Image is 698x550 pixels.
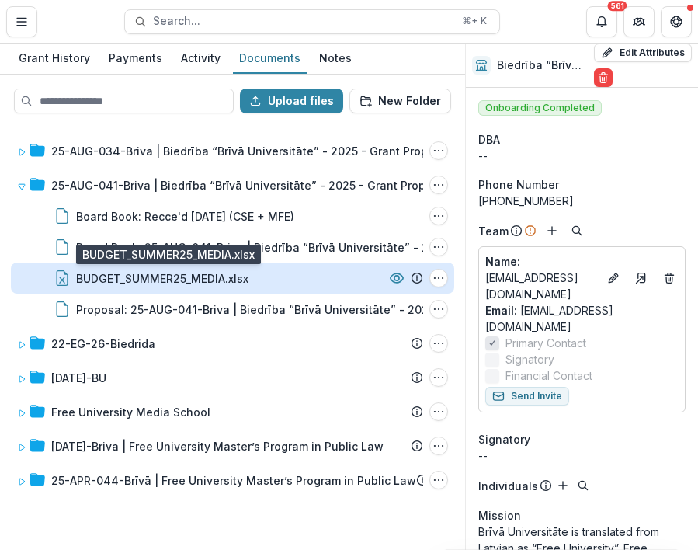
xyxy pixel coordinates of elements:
[11,294,454,325] div: Proposal: 25-AUG-041-Briva | Biedrība “Brīvā Universitāte” - 2025 - Grant Proposal Application ([...
[76,208,294,225] div: Board Book: Recce'd [DATE] (CSE + MFE)
[586,6,617,37] button: Notifications
[233,44,307,74] a: Documents
[429,176,448,194] button: 25-AUG-041-Briva | Biedrība “Brīvā Universitāte” - 2025 - Grant Proposal Application (August 2025...
[604,269,623,287] button: Edit
[594,68,613,87] button: Delete
[485,255,520,268] span: Name :
[429,269,448,287] button: BUDGET_SUMMER25_MEDIA.xlsx Options
[429,334,448,353] button: 22-EG-26-Biedrida Options
[51,143,561,159] div: 25-AUG-034-Briva | Biedrība “Brīvā Universitāte” - 2025 - Grant Proposal Application ([DATE])
[478,507,521,524] span: Mission
[11,135,454,166] div: 25-AUG-034-Briva | Biedrība “Brīvā Universitāte” - 2025 - Grant Proposal Application ([DATE])25-A...
[11,169,454,325] div: 25-AUG-041-Briva | Biedrība “Brīvā Universitāte” - 2025 - Grant Proposal Application ([DATE])25-A...
[11,430,454,461] div: [DATE]-Briva | Free University Master’s Program in Public Law23-AUG-14-Briva | Free University Ma...
[429,402,448,421] button: Free University Media School Options
[51,370,106,386] div: [DATE]-BU
[485,253,598,302] p: [EMAIL_ADDRESS][DOMAIN_NAME]
[51,438,384,454] div: [DATE]-Briva | Free University Master’s Program in Public Law
[485,304,517,317] span: Email:
[102,47,168,69] div: Payments
[240,89,343,113] button: Upload files
[233,47,307,69] div: Documents
[574,476,592,495] button: Search
[349,89,451,113] button: New Folder
[51,472,416,489] div: 25-APR-044-Brīvā | Free University Master’s Program in Public Law
[478,478,538,494] p: Individuals
[485,302,679,335] a: Email: [EMAIL_ADDRESS][DOMAIN_NAME]
[497,59,588,72] h2: Biedrība “Brīvā Universitāte”
[429,300,448,319] button: Proposal: 25-AUG-041-Briva | Biedrība “Brīvā Universitāte” - 2025 - Grant Proposal Application (A...
[153,15,453,28] span: Search...
[51,336,155,352] div: 22-EG-26-Biedrida
[12,47,96,69] div: Grant History
[313,44,358,74] a: Notes
[429,368,448,387] button: 22-AUG-11-BU Options
[313,47,358,69] div: Notes
[429,471,448,489] button: 25-APR-044-Brīvā | Free University Master’s Program in Public Law Options
[11,263,454,294] div: BUDGET_SUMMER25_MEDIA.xlsxBUDGET_SUMMER25_MEDIA.xlsx Options
[76,301,589,318] div: Proposal: 25-AUG-041-Briva | Biedrība “Brīvā Universitāte” - 2025 - Grant Proposal Application ([...
[102,44,168,74] a: Payments
[175,47,227,69] div: Activity
[594,44,692,62] button: Edit Attributes
[76,270,248,287] div: BUDGET_SUMMER25_MEDIA.xlsx
[661,6,692,37] button: Get Help
[478,100,602,116] span: Onboarding Completed
[478,223,509,239] p: Team
[660,269,679,287] button: Deletes
[11,362,454,393] div: [DATE]-BU22-AUG-11-BU Options
[478,148,686,164] div: --
[478,131,500,148] span: DBA
[11,200,454,231] div: Board Book: Recce'd [DATE] (CSE + MFE)Board Book: Recce'd Oct '25 (CSE + MFE) Options
[11,465,454,496] div: 25-APR-044-Brīvā | Free University Master’s Program in Public Law25-APR-044-Brīvā | Free Universi...
[459,12,490,30] div: ⌘ + K
[51,404,210,420] div: Free University Media School
[12,44,96,74] a: Grant History
[429,437,448,455] button: 23-AUG-14-Briva | Free University Master’s Program in Public Law Options
[478,431,530,447] span: Signatory
[629,266,654,291] a: Go to contact
[554,476,572,495] button: Add
[478,193,686,209] div: [PHONE_NUMBER]
[485,253,598,302] a: Name: [EMAIL_ADDRESS][DOMAIN_NAME]
[485,387,569,406] button: Send Invite
[11,396,454,427] div: Free University Media SchoolFree University Media School Options
[568,221,586,240] button: Search
[543,221,561,240] button: Add
[76,239,589,256] div: Board Book: 25-AUG-041-Briva | Biedrība “Brīvā Universitāte” - 2025 - Grant Proposal Application ...
[478,447,686,464] div: --
[11,328,454,359] div: 22-EG-26-Biedrida22-EG-26-Biedrida Options
[11,169,454,200] div: 25-AUG-041-Briva | Biedrība “Brīvā Universitāte” - 2025 - Grant Proposal Application ([DATE])25-A...
[175,44,227,74] a: Activity
[429,141,448,160] button: 25-AUG-034-Briva | Biedrība “Brīvā Universitāte” - 2025 - Grant Proposal Application (August 2025...
[6,6,37,37] button: Toggle Menu
[429,238,448,256] button: Board Book: 25-AUG-041-Briva | Biedrība “Brīvā Universitāte” - 2025 - Grant Proposal Application ...
[11,231,454,263] div: Board Book: 25-AUG-041-Briva | Biedrība “Brīvā Universitāte” - 2025 - Grant Proposal Application ...
[623,6,655,37] button: Partners
[608,1,627,12] div: 561
[505,335,586,351] span: Primary Contact
[51,177,559,193] div: 25-AUG-041-Briva | Biedrība “Brīvā Universitāte” - 2025 - Grant Proposal Application ([DATE])
[124,9,500,34] button: Search...
[429,207,448,225] button: Board Book: Recce'd Oct '25 (CSE + MFE) Options
[505,351,554,367] span: Signatory
[505,367,592,384] span: Financial Contact
[478,176,559,193] span: Phone Number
